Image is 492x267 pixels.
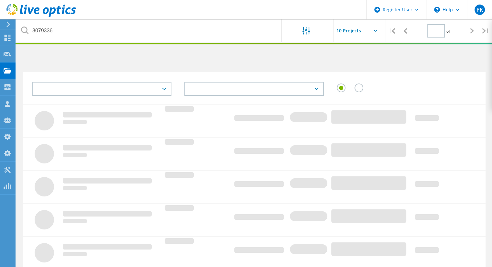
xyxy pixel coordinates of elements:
input: undefined [16,19,282,42]
span: PK [476,7,483,12]
svg: \n [434,7,440,13]
div: | [479,19,492,42]
a: Live Optics Dashboard [6,14,76,18]
div: | [385,19,399,42]
span: of [446,28,450,34]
